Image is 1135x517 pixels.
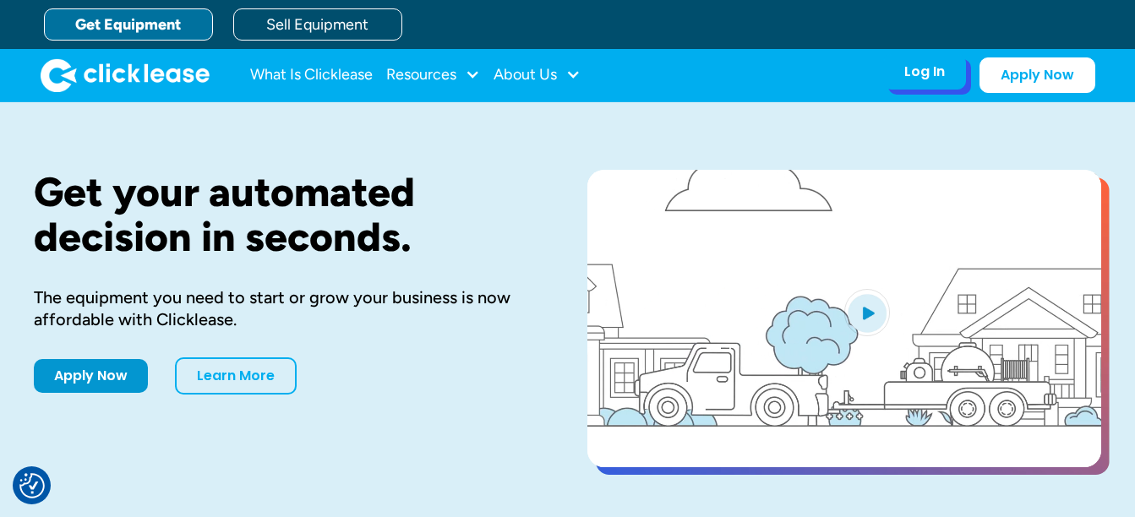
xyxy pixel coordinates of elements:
[44,8,213,41] a: Get Equipment
[904,63,945,80] div: Log In
[844,289,890,336] img: Blue play button logo on a light blue circular background
[250,58,373,92] a: What Is Clicklease
[587,170,1101,467] a: open lightbox
[34,359,148,393] a: Apply Now
[494,58,581,92] div: About Us
[19,473,45,498] img: Revisit consent button
[979,57,1095,93] a: Apply Now
[41,58,210,92] img: Clicklease logo
[233,8,402,41] a: Sell Equipment
[386,58,480,92] div: Resources
[34,286,533,330] div: The equipment you need to start or grow your business is now affordable with Clicklease.
[34,170,533,259] h1: Get your automated decision in seconds.
[175,357,297,395] a: Learn More
[19,473,45,498] button: Consent Preferences
[41,58,210,92] a: home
